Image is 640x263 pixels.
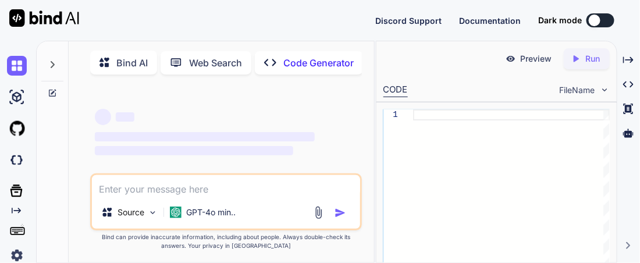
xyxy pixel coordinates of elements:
div: CODE [383,83,408,97]
span: ‌ [95,109,111,125]
span: Dark mode [538,15,582,26]
p: Run [586,53,600,65]
p: Code Generator [283,56,354,70]
p: GPT-4o min.. [186,207,236,218]
span: ‌ [95,146,293,155]
span: Discord Support [375,16,442,26]
img: githubLight [7,119,27,138]
img: chat [7,56,27,76]
img: attachment [312,206,325,219]
p: Bind AI [116,56,148,70]
img: Bind AI [9,9,79,27]
img: ai-studio [7,87,27,107]
img: icon [335,207,346,219]
img: darkCloudIdeIcon [7,150,27,170]
span: FileName [560,84,595,96]
button: Discord Support [375,15,442,27]
img: Pick Models [148,208,158,218]
img: preview [506,54,516,64]
p: Web Search [189,56,242,70]
span: ‌ [95,132,314,141]
img: GPT-4o mini [170,207,182,218]
img: chevron down [600,85,610,95]
p: Preview [521,53,552,65]
span: Documentation [459,16,521,26]
span: ‌ [116,112,134,122]
p: Source [118,207,144,218]
p: Bind can provide inaccurate information, including about people. Always double-check its answers.... [90,233,362,250]
button: Documentation [459,15,521,27]
div: 1 [383,109,398,120]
